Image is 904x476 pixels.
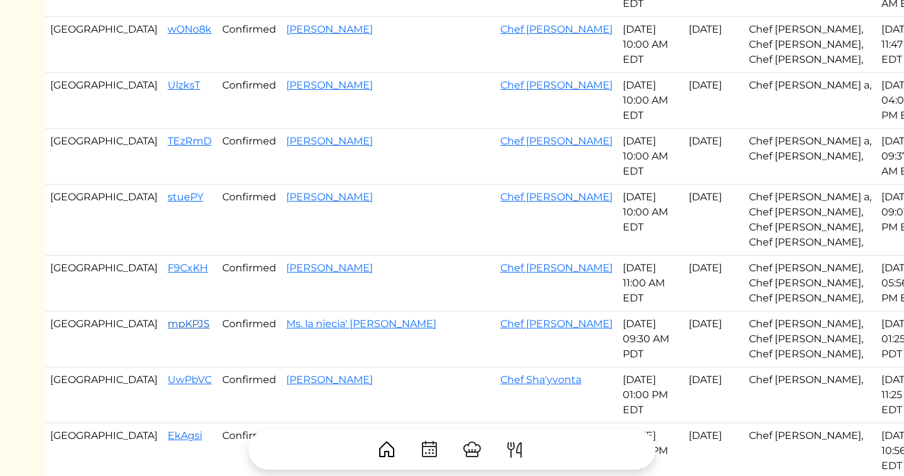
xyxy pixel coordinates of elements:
[217,73,281,129] td: Confirmed
[168,318,210,330] a: mpKPJS
[684,185,744,256] td: [DATE]
[377,440,397,460] img: House-9bf13187bcbb5817f509fe5e7408150f90897510c4275e13d0d5fca38e0b5951.svg
[217,311,281,367] td: Confirmed
[500,79,613,91] a: Chef [PERSON_NAME]
[744,129,876,185] td: Chef [PERSON_NAME] a, Chef [PERSON_NAME],
[500,374,581,386] a: Chef Sha'yvonta
[500,318,613,330] a: Chef [PERSON_NAME]
[286,374,373,386] a: [PERSON_NAME]
[618,367,684,423] td: [DATE] 01:00 PM EDT
[618,311,684,367] td: [DATE] 09:30 AM PDT
[45,73,163,129] td: [GEOGRAPHIC_DATA]
[744,256,876,311] td: Chef [PERSON_NAME], Chef [PERSON_NAME], Chef [PERSON_NAME],
[500,23,613,35] a: Chef [PERSON_NAME]
[45,185,163,256] td: [GEOGRAPHIC_DATA]
[500,262,613,274] a: Chef [PERSON_NAME]
[45,17,163,73] td: [GEOGRAPHIC_DATA]
[168,23,212,35] a: wONo8k
[217,185,281,256] td: Confirmed
[684,367,744,423] td: [DATE]
[168,79,200,91] a: UlzksT
[286,79,373,91] a: [PERSON_NAME]
[618,17,684,73] td: [DATE] 10:00 AM EDT
[286,318,436,330] a: Ms. la niecia' [PERSON_NAME]
[286,191,373,203] a: [PERSON_NAME]
[684,129,744,185] td: [DATE]
[286,135,373,147] a: [PERSON_NAME]
[217,17,281,73] td: Confirmed
[684,256,744,311] td: [DATE]
[168,191,203,203] a: stuePY
[217,256,281,311] td: Confirmed
[500,191,613,203] a: Chef [PERSON_NAME]
[618,73,684,129] td: [DATE] 10:00 AM EDT
[286,262,373,274] a: [PERSON_NAME]
[286,23,373,35] a: [PERSON_NAME]
[168,262,208,274] a: F9CxKH
[744,185,876,256] td: Chef [PERSON_NAME] a, Chef [PERSON_NAME], Chef [PERSON_NAME], Chef [PERSON_NAME],
[462,440,482,460] img: ChefHat-a374fb509e4f37eb0702ca99f5f64f3b6956810f32a249b33092029f8484b388.svg
[168,374,212,386] a: UwPbVC
[684,73,744,129] td: [DATE]
[168,135,212,147] a: TEzRmD
[217,367,281,423] td: Confirmed
[618,129,684,185] td: [DATE] 10:00 AM EDT
[744,73,876,129] td: Chef [PERSON_NAME] a,
[744,367,876,423] td: Chef [PERSON_NAME],
[45,367,163,423] td: [GEOGRAPHIC_DATA]
[744,17,876,73] td: Chef [PERSON_NAME], Chef [PERSON_NAME], Chef [PERSON_NAME],
[505,440,525,460] img: ForkKnife-55491504ffdb50bab0c1e09e7649658475375261d09fd45db06cec23bce548bf.svg
[744,311,876,367] td: Chef [PERSON_NAME], Chef [PERSON_NAME], Chef [PERSON_NAME],
[500,135,613,147] a: Chef [PERSON_NAME]
[618,185,684,256] td: [DATE] 10:00 AM EDT
[45,129,163,185] td: [GEOGRAPHIC_DATA]
[45,256,163,311] td: [GEOGRAPHIC_DATA]
[684,311,744,367] td: [DATE]
[217,129,281,185] td: Confirmed
[684,17,744,73] td: [DATE]
[45,311,163,367] td: [GEOGRAPHIC_DATA]
[419,440,439,460] img: CalendarDots-5bcf9d9080389f2a281d69619e1c85352834be518fbc73d9501aef674afc0d57.svg
[618,256,684,311] td: [DATE] 11:00 AM EDT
